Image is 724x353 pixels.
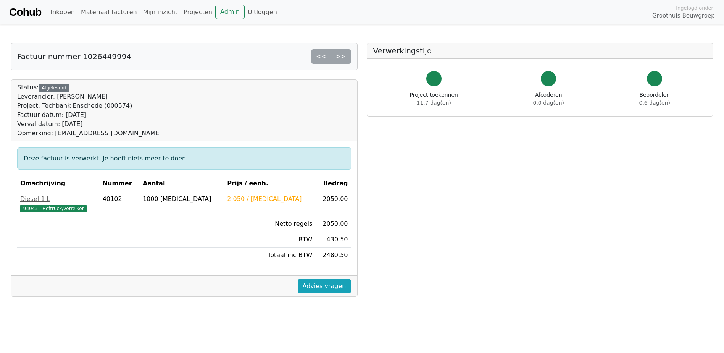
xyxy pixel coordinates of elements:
[315,216,351,232] td: 2050.00
[224,232,315,248] td: BTW
[17,129,162,138] div: Opmerking: [EMAIL_ADDRESS][DOMAIN_NAME]
[20,205,87,212] span: 94043 - Heftruck/verreiker
[17,120,162,129] div: Verval datum: [DATE]
[410,91,458,107] div: Project toekennen
[17,83,162,138] div: Status:
[652,11,715,20] span: Groothuis Bouwgroep
[373,46,707,55] h5: Verwerkingstijd
[224,176,315,191] th: Prijs / eenh.
[315,176,351,191] th: Bedrag
[224,248,315,263] td: Totaal inc BTW
[20,194,97,204] div: Diesel 1 L
[639,100,670,106] span: 0.6 dag(en)
[17,101,162,110] div: Project: Techbank Enschede (000574)
[533,91,564,107] div: Afcoderen
[17,147,351,170] div: Deze factuur is verwerkt. Je hoeft niets meer te doen.
[676,4,715,11] span: Ingelogd onder:
[315,191,351,216] td: 2050.00
[100,176,140,191] th: Nummer
[140,5,181,20] a: Mijn inzicht
[224,216,315,232] td: Netto regels
[315,248,351,263] td: 2480.50
[227,194,312,204] div: 2.050 / [MEDICAL_DATA]
[245,5,280,20] a: Uitloggen
[417,100,451,106] span: 11.7 dag(en)
[298,279,351,293] a: Advies vragen
[17,176,100,191] th: Omschrijving
[17,52,131,61] h5: Factuur nummer 1026449994
[39,84,69,92] div: Afgeleverd
[215,5,245,19] a: Admin
[639,91,670,107] div: Beoordelen
[143,194,221,204] div: 1000 [MEDICAL_DATA]
[9,3,41,21] a: Cohub
[140,176,224,191] th: Aantal
[20,194,97,213] a: Diesel 1 L94043 - Heftruck/verreiker
[17,110,162,120] div: Factuur datum: [DATE]
[533,100,564,106] span: 0.0 dag(en)
[78,5,140,20] a: Materiaal facturen
[17,92,162,101] div: Leverancier: [PERSON_NAME]
[315,232,351,248] td: 430.50
[100,191,140,216] td: 40102
[47,5,77,20] a: Inkopen
[181,5,215,20] a: Projecten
